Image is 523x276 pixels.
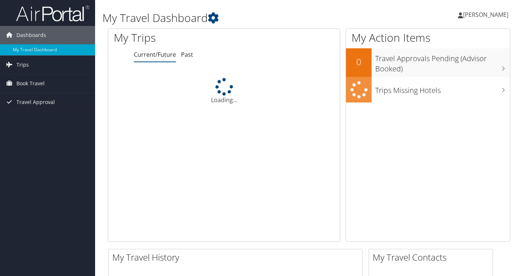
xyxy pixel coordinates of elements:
a: [PERSON_NAME] [458,4,516,26]
h3: Trips Missing Hotels [375,82,510,96]
img: airportal-logo.png [16,5,89,22]
span: Dashboards [16,26,46,44]
span: Travel Approval [16,93,55,111]
a: Trips Missing Hotels [346,77,510,103]
div: Loading... [108,78,340,104]
h1: My Action Items [346,30,510,45]
h2: 0 [346,56,372,68]
a: 0Travel Approvals Pending (Advisor Booked) [346,48,510,77]
span: [PERSON_NAME] [463,11,508,19]
h2: My Travel History [112,251,362,264]
h2: My Travel Contacts [373,251,493,264]
h1: My Trips [114,30,238,45]
h3: Travel Approvals Pending (Advisor Booked) [375,50,510,74]
a: Past [181,51,193,59]
a: Current/Future [134,51,176,59]
span: Book Travel [16,74,45,93]
h1: My Travel Dashboard [102,10,378,26]
span: Trips [16,56,29,74]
